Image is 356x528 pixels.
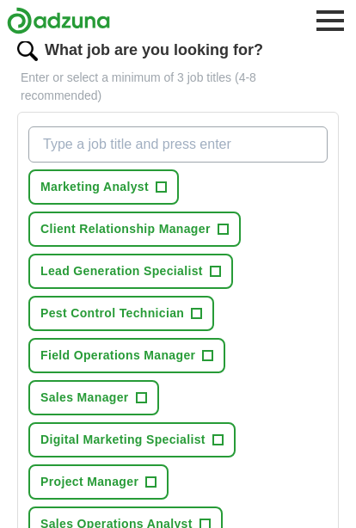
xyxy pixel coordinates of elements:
[40,390,129,408] span: Sales Manager
[28,255,233,290] button: Lead Generation Specialist
[40,221,211,239] span: Client Relationship Manager
[28,339,225,374] button: Field Operations Manager
[17,41,38,62] img: search.png
[28,212,241,248] button: Client Relationship Manager
[28,170,179,206] button: Marketing Analyst
[311,2,349,40] button: Toggle main navigation menu
[40,347,195,365] span: Field Operations Manager
[45,40,263,63] label: What job are you looking for?
[28,381,159,416] button: Sales Manager
[40,179,149,197] span: Marketing Analyst
[7,7,110,34] img: Adzuna logo
[40,474,138,492] span: Project Manager
[28,297,214,332] button: Pest Control Technician
[28,465,169,500] button: Project Manager
[40,263,203,281] span: Lead Generation Specialist
[28,127,328,163] input: Type a job title and press enter
[40,305,184,323] span: Pest Control Technician
[28,423,236,458] button: Digital Marketing Specialist
[40,432,206,450] span: Digital Marketing Specialist
[17,70,339,106] p: Enter or select a minimum of 3 job titles (4-8 recommended)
